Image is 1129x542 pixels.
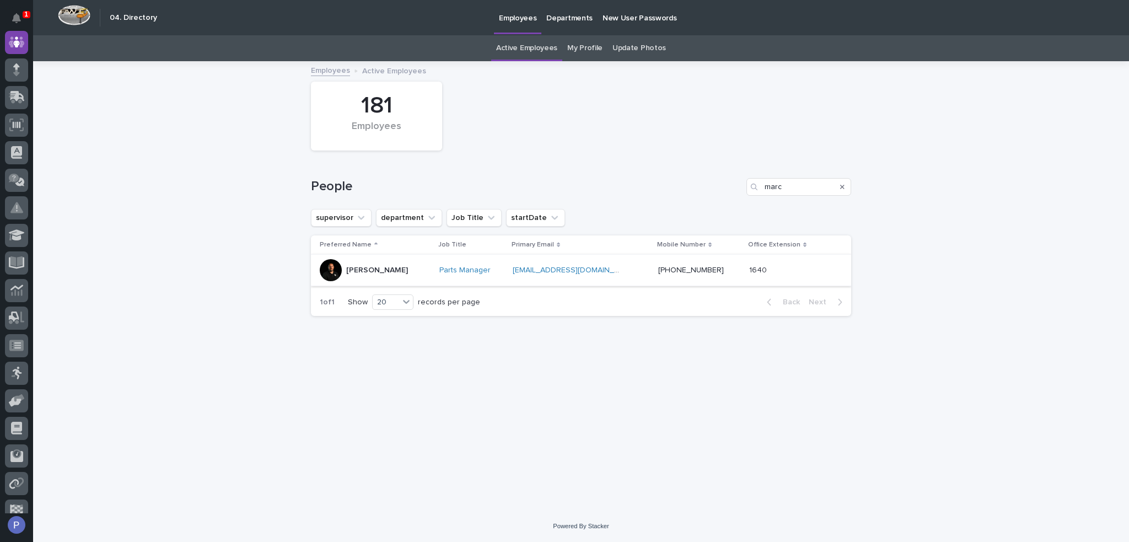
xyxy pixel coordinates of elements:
a: Powered By Stacker [553,523,609,529]
a: My Profile [567,35,603,61]
div: 20 [373,297,399,308]
button: Notifications [5,7,28,30]
a: Update Photos [612,35,666,61]
p: 1 of 1 [311,289,343,316]
p: Preferred Name [320,239,372,251]
a: Active Employees [496,35,557,61]
div: Notifications1 [14,13,28,31]
a: Employees [311,63,350,76]
p: Active Employees [362,64,426,76]
div: Employees [330,121,423,144]
p: Show [348,298,368,307]
p: 1640 [749,264,769,275]
h1: People [311,179,742,195]
p: Job Title [438,239,466,251]
div: 181 [330,92,423,120]
h2: 04. Directory [110,13,157,23]
p: Primary Email [512,239,554,251]
a: [PHONE_NUMBER] [658,266,724,274]
button: startDate [506,209,565,227]
p: 1 [24,10,28,18]
p: records per page [418,298,480,307]
a: Parts Manager [439,266,491,275]
tr: [PERSON_NAME]Parts Manager [EMAIL_ADDRESS][DOMAIN_NAME] [PHONE_NUMBER]16401640 [311,255,851,286]
p: Office Extension [748,239,800,251]
button: users-avatar [5,513,28,536]
a: [EMAIL_ADDRESS][DOMAIN_NAME] [513,266,637,274]
button: Job Title [447,209,502,227]
input: Search [746,178,851,196]
button: Back [758,297,804,307]
button: department [376,209,442,227]
button: supervisor [311,209,372,227]
img: Workspace Logo [58,5,90,25]
p: [PERSON_NAME] [346,266,408,275]
p: Mobile Number [657,239,706,251]
span: Back [776,298,800,306]
span: Next [809,298,833,306]
button: Next [804,297,851,307]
